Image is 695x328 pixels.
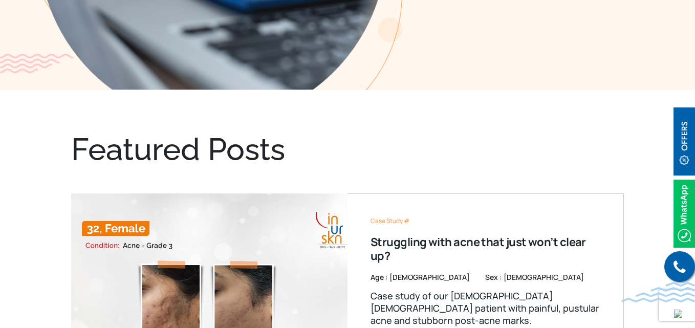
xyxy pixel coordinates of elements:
a: Whatsappicon [674,207,695,218]
img: up-blue-arrow.svg [674,310,682,318]
img: offerBt [674,107,695,176]
div: Featured Posts [71,131,624,168]
img: Whatsappicon [674,180,695,248]
img: bluewave [621,282,695,302]
div: Case Study # [371,217,600,225]
div: Sex : [DEMOGRAPHIC_DATA] [470,273,584,281]
div: Age : [DEMOGRAPHIC_DATA] [371,273,470,281]
div: Struggling with acne that just won’t clear up? [371,235,600,263]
